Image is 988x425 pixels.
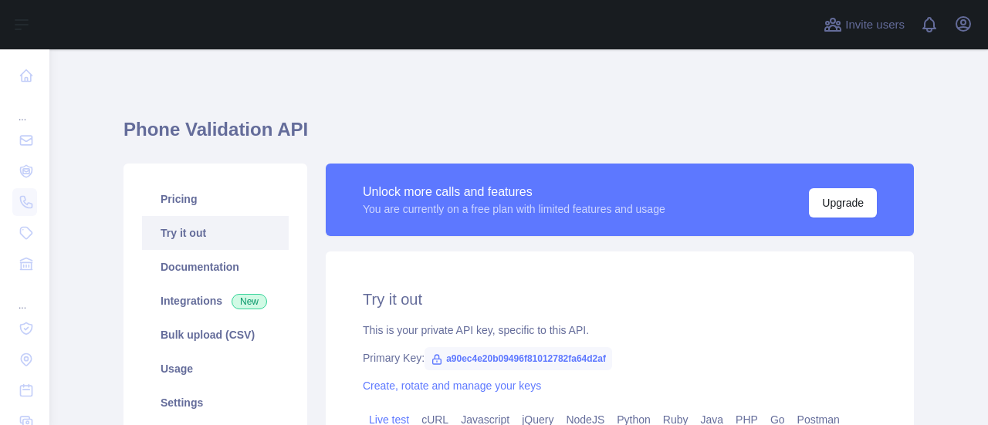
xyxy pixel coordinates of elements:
span: a90ec4e20b09496f81012782fa64d2af [425,347,612,370]
a: Documentation [142,250,289,284]
div: ... [12,93,37,123]
h2: Try it out [363,288,877,310]
div: Unlock more calls and features [363,183,665,201]
div: ... [12,281,37,312]
div: Primary Key: [363,350,877,366]
a: Pricing [142,182,289,216]
button: Upgrade [809,188,877,218]
a: Bulk upload (CSV) [142,318,289,352]
button: Invite users [821,12,908,37]
a: Usage [142,352,289,386]
div: You are currently on a free plan with limited features and usage [363,201,665,217]
a: Try it out [142,216,289,250]
a: Integrations New [142,284,289,318]
a: Create, rotate and manage your keys [363,379,541,392]
span: Invite users [845,16,905,34]
a: Settings [142,386,289,420]
div: This is your private API key, specific to this API. [363,322,877,338]
h1: Phone Validation API [123,117,914,154]
span: New [232,294,267,309]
